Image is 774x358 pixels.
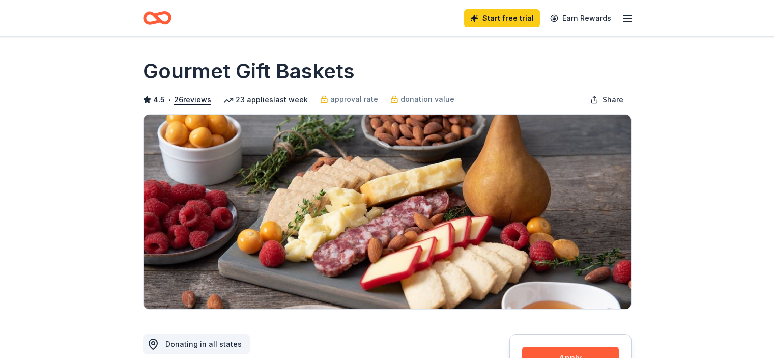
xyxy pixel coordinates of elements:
span: • [167,96,171,104]
a: Home [143,6,171,30]
span: Donating in all states [165,340,242,348]
h1: Gourmet Gift Baskets [143,57,355,86]
a: Earn Rewards [544,9,617,27]
a: donation value [390,93,454,105]
img: Image for Gourmet Gift Baskets [144,115,631,309]
button: 26reviews [174,94,211,106]
span: Share [603,94,623,106]
span: 4.5 [153,94,165,106]
a: approval rate [320,93,378,105]
span: donation value [400,93,454,105]
div: 23 applies last week [223,94,308,106]
span: approval rate [330,93,378,105]
a: Start free trial [464,9,540,27]
button: Share [582,90,632,110]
